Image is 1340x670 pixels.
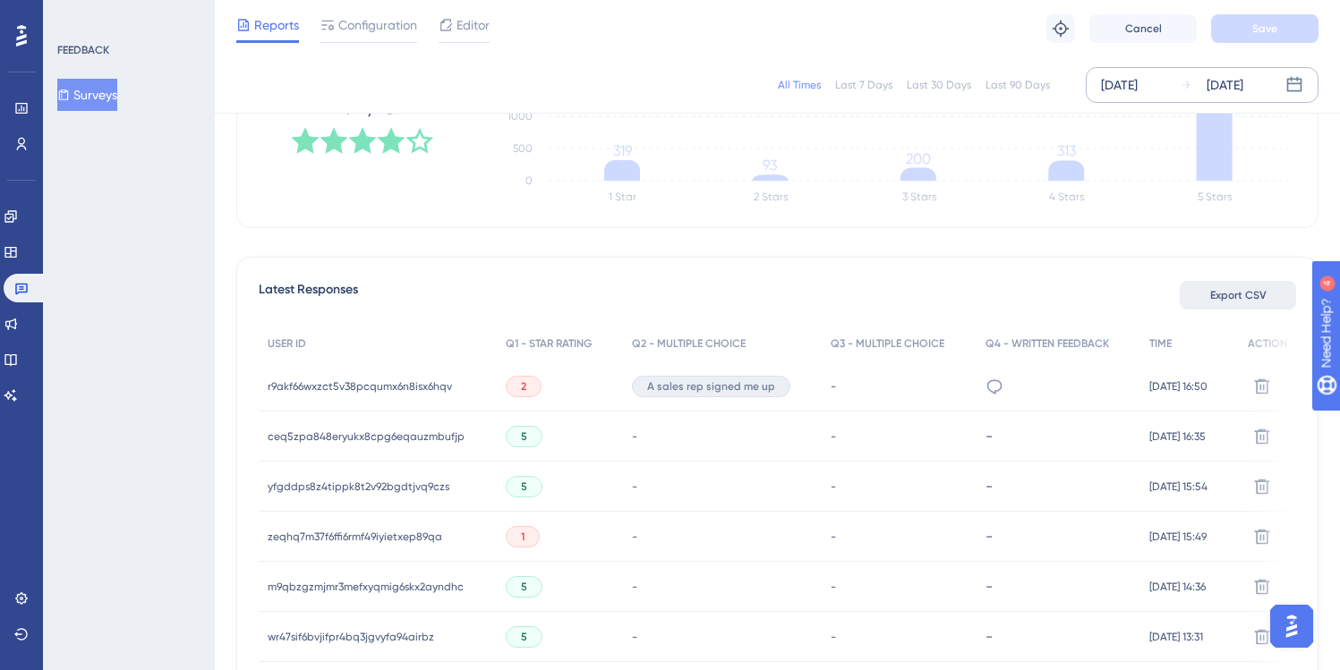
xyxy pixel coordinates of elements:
[268,429,465,444] span: ceq5zpa848eryukx8cpg6eqauzmbufjp
[1057,142,1076,159] tspan: 313
[525,174,533,187] tspan: 0
[835,78,892,92] div: Last 7 Days
[1089,14,1197,43] button: Cancel
[831,479,836,494] span: -
[986,78,1050,92] div: Last 90 Days
[831,379,836,394] span: -
[647,379,775,394] span: A sales rep signed me up
[1180,281,1296,310] button: Export CSV
[632,336,746,351] span: Q2 - MULTIPLE CHOICE
[1211,14,1319,43] button: Save
[268,379,452,394] span: r9akf66wxzct5v38pcqumx6n8isx6hqv
[763,157,777,174] tspan: 93
[1101,74,1138,96] div: [DATE]
[1265,599,1319,653] iframe: UserGuiding AI Assistant Launcher
[632,479,637,494] span: -
[1198,191,1232,203] text: 5 Stars
[906,150,931,167] tspan: 200
[42,4,112,26] span: Need Help?
[778,78,821,92] div: All Times
[268,479,449,494] span: yfgddps8z4tippk8t2v92bgdtjvq9czs
[831,336,944,351] span: Q3 - MULTIPLE CHOICE
[521,379,526,394] span: 2
[506,336,592,351] span: Q1 - STAR RATING
[1207,74,1243,96] div: [DATE]
[632,630,637,644] span: -
[986,478,1131,495] div: -
[754,191,788,203] text: 2 Stars
[1149,630,1203,644] span: [DATE] 13:31
[259,279,358,311] span: Latest Responses
[268,630,434,644] span: wr47sif6bvjifpr4bq3jgvyfa94airbz
[268,336,306,351] span: USER ID
[831,530,836,544] span: -
[521,630,527,644] span: 5
[986,528,1131,545] div: -
[1149,530,1207,544] span: [DATE] 15:49
[1248,336,1287,351] span: ACTION
[521,429,527,444] span: 5
[57,79,117,111] button: Surveys
[1149,336,1172,351] span: TIME
[513,142,533,155] tspan: 500
[986,578,1131,595] div: -
[902,191,936,203] text: 3 Stars
[831,630,836,644] span: -
[1149,580,1206,594] span: [DATE] 14:36
[521,530,525,544] span: 1
[508,110,533,123] tspan: 1000
[632,429,637,444] span: -
[1252,21,1277,36] span: Save
[268,580,464,594] span: m9qbzgzmjmr3mefxyqmig6skx2ayndhc
[1149,429,1206,444] span: [DATE] 16:35
[338,14,417,36] span: Configuration
[632,530,637,544] span: -
[254,14,299,36] span: Reports
[1149,379,1208,394] span: [DATE] 16:50
[457,14,490,36] span: Editor
[1210,288,1267,302] span: Export CSV
[521,479,527,494] span: 5
[57,43,109,57] div: FEEDBACK
[831,429,836,444] span: -
[986,428,1131,445] div: -
[609,191,636,203] text: 1 Star
[1049,191,1084,203] text: 4 Stars
[124,9,130,23] div: 4
[613,142,632,159] tspan: 319
[986,336,1109,351] span: Q4 - WRITTEN FEEDBACK
[1125,21,1162,36] span: Cancel
[268,530,442,544] span: zeqhq7m37f6ffi6rmf49iyietxep89qa
[986,628,1131,645] div: -
[632,580,637,594] span: -
[1149,479,1208,494] span: [DATE] 15:54
[831,580,836,594] span: -
[907,78,971,92] div: Last 30 Days
[521,580,527,594] span: 5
